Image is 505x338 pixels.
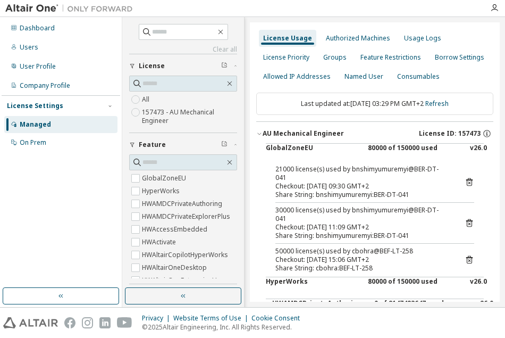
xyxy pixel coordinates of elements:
[139,141,166,149] span: Feature
[20,24,55,32] div: Dashboard
[142,185,182,197] label: HyperWorks
[142,261,209,274] label: HWAltairOneDesktop
[275,191,449,199] div: Share String: bnshimyumuremyi:BER-DT-041
[129,284,237,308] button: Only my usage
[326,34,390,43] div: Authorized Machines
[425,99,449,108] a: Refresh
[470,277,487,303] div: v26.0
[272,299,368,325] div: HWAMDCPrivateAuthoring
[139,62,165,70] span: License
[3,317,58,328] img: altair_logo.svg
[251,314,306,323] div: Cookie Consent
[142,314,173,323] div: Privacy
[275,182,449,191] div: Checkout: [DATE] 09:30 GMT+2
[142,274,229,287] label: HWAltairOneEnterpriseUser
[275,255,449,264] div: Checkout: [DATE] 15:06 GMT+2
[266,144,361,169] div: GlobalZoneEU
[266,144,484,169] button: GlobalZoneEU80000 of 150000 usedv26.0Expire date:[DATE]
[368,144,464,169] div: 80000 of 150000 used
[129,54,237,78] button: License
[344,72,383,81] div: Named User
[142,210,232,223] label: HWAMDCPrivateExplorerPlus
[142,223,209,236] label: HWAccessEmbedded
[374,299,470,325] div: 0 of 2147483647 used
[368,277,464,303] div: 80000 of 150000 used
[20,120,51,129] div: Managed
[20,81,70,90] div: Company Profile
[404,34,441,43] div: Usage Logs
[142,172,188,185] label: GlobalZoneEU
[275,206,449,223] div: 30000 license(s) used by bnshimyumuremyi@BER-DT-041
[263,53,309,62] div: License Priority
[117,317,132,328] img: youtube.svg
[142,93,151,106] label: All
[129,133,237,156] button: Feature
[275,264,449,273] div: Share String: cbohra:BEF-LT-258
[142,249,230,261] label: HWAltairCopilotHyperWorks
[470,144,487,169] div: v26.0
[142,106,237,127] label: 157473 - AU Mechanical Engineer
[142,197,224,210] label: HWAMDCPrivateAuthoring
[263,129,344,138] div: AU Mechanical Engineer
[397,72,440,81] div: Consumables
[256,93,493,115] div: Last updated at: [DATE] 03:29 PM GMT+2
[275,165,449,182] div: 21000 license(s) used by bnshimyumuremyi@BER-DT-041
[272,299,484,325] button: HWAMDCPrivateAuthoring0 of 2147483647 usedv26.0Expire date:[DATE]
[275,232,449,240] div: Share String: bnshimyumuremyi:BER-DT-041
[476,299,493,325] div: v26.0
[20,43,38,52] div: Users
[142,236,178,249] label: HWActivate
[20,62,56,71] div: User Profile
[142,323,306,332] p: © 2025 Altair Engineering, Inc. All Rights Reserved.
[435,53,484,62] div: Borrow Settings
[82,317,93,328] img: instagram.svg
[5,3,138,14] img: Altair One
[266,277,361,303] div: HyperWorks
[129,45,237,54] a: Clear all
[99,317,111,328] img: linkedin.svg
[323,53,347,62] div: Groups
[263,72,331,81] div: Allowed IP Addresses
[221,141,228,149] span: Clear filter
[256,122,493,145] button: AU Mechanical EngineerLicense ID: 157473
[275,247,449,255] div: 50000 license(s) used by cbohra@BEF-LT-258
[266,277,484,303] button: HyperWorks80000 of 150000 usedv26.0Expire date:[DATE]
[275,223,449,232] div: Checkout: [DATE] 11:09 GMT+2
[221,62,228,70] span: Clear filter
[173,314,251,323] div: Website Terms of Use
[64,317,75,328] img: facebook.svg
[7,102,63,110] div: License Settings
[360,53,421,62] div: Feature Restrictions
[419,129,481,138] span: License ID: 157473
[20,138,46,147] div: On Prem
[263,34,312,43] div: License Usage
